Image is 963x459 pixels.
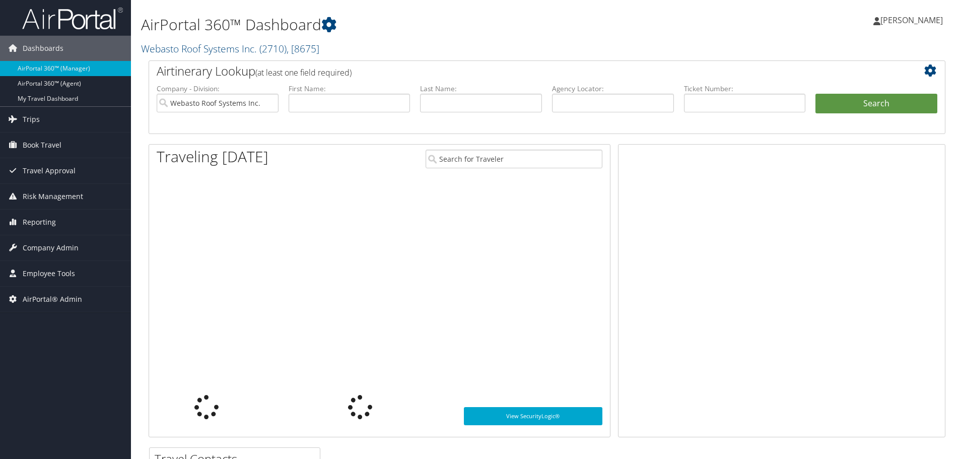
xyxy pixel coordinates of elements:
a: Webasto Roof Systems Inc. [141,42,319,55]
span: AirPortal® Admin [23,287,82,312]
span: , [ 8675 ] [287,42,319,55]
span: Reporting [23,210,56,235]
span: Dashboards [23,36,63,61]
a: View SecurityLogic® [464,407,602,425]
label: Ticket Number: [684,84,806,94]
span: Employee Tools [23,261,75,286]
label: Company - Division: [157,84,279,94]
span: ( 2710 ) [259,42,287,55]
label: Agency Locator: [552,84,674,94]
label: Last Name: [420,84,542,94]
span: Risk Management [23,184,83,209]
h2: Airtinerary Lookup [157,62,871,80]
input: Search for Traveler [426,150,602,168]
h1: Traveling [DATE] [157,146,268,167]
img: airportal-logo.png [22,7,123,30]
label: First Name: [289,84,410,94]
span: Book Travel [23,133,61,158]
button: Search [815,94,937,114]
a: [PERSON_NAME] [873,5,953,35]
span: Trips [23,107,40,132]
span: [PERSON_NAME] [880,15,943,26]
span: Travel Approval [23,158,76,183]
h1: AirPortal 360™ Dashboard [141,14,682,35]
span: Company Admin [23,235,79,260]
span: (at least one field required) [255,67,352,78]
